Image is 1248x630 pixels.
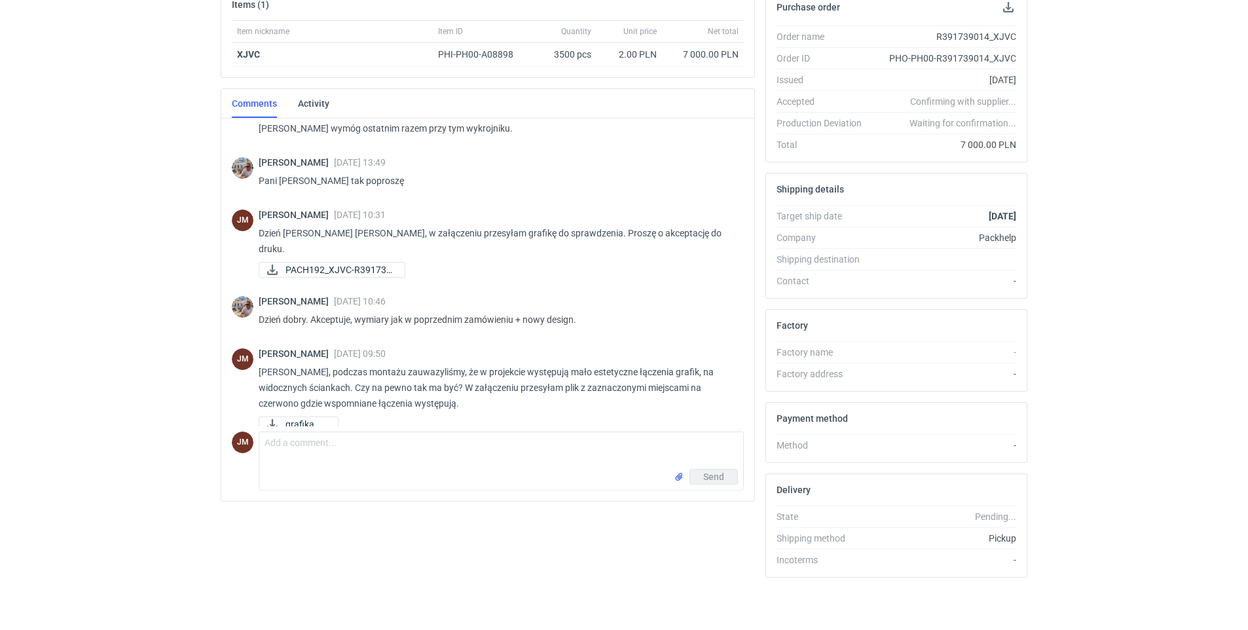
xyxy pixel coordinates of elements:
[777,52,872,65] div: Order ID
[703,472,724,481] span: Send
[777,485,811,495] h2: Delivery
[777,532,872,545] div: Shipping method
[232,432,253,453] div: JOANNA MOCZAŁA
[438,48,526,61] div: PHI-PH00-A08898
[777,73,872,86] div: Issued
[232,348,253,370] div: JOANNA MOCZAŁA
[872,274,1016,287] div: -
[777,95,872,108] div: Accepted
[602,48,657,61] div: 2.00 PLN
[259,262,405,278] a: PACH192_XJVC-R391739...
[777,346,872,359] div: Factory name
[689,469,738,485] button: Send
[777,367,872,380] div: Factory address
[872,553,1016,566] div: -
[259,312,733,327] p: Dzień dobry. Akceptuje, wymiary jak w poprzednim zamówieniu + nowy design.
[232,210,253,231] div: JOANNA MOCZAŁA
[777,117,872,130] div: Production Deviation
[777,439,872,452] div: Method
[872,30,1016,43] div: R391739014_XJVC
[259,210,334,220] span: [PERSON_NAME]
[438,26,463,37] span: Item ID
[259,364,733,411] p: [PERSON_NAME], podczas montażu zauwazyliśmy, że w projekcie występują mało estetyczne łączenia gr...
[232,210,253,231] figcaption: JM
[334,296,386,306] span: [DATE] 10:46
[872,52,1016,65] div: PHO-PH00-R391739014_XJVC
[259,296,334,306] span: [PERSON_NAME]
[872,231,1016,244] div: Packhelp
[910,96,1016,107] em: Confirming with supplier...
[777,510,872,523] div: State
[777,2,840,12] h2: Purchase order
[298,89,329,118] a: Activity
[232,89,277,118] a: Comments
[872,138,1016,151] div: 7 000.00 PLN
[259,262,390,278] div: PACH192_XJVC-R391739014_outside_F427_210x210x80_w3485_11082025_rs_akcept.pdf
[237,26,289,37] span: Item nickname
[872,439,1016,452] div: -
[232,296,253,318] img: Michał Palasek
[777,184,844,195] h2: Shipping details
[259,157,334,168] span: [PERSON_NAME]
[237,49,260,60] strong: XJVC
[334,157,386,168] span: [DATE] 13:49
[667,48,739,61] div: 7 000.00 PLN
[259,173,733,189] p: Pani [PERSON_NAME] tak poproszę
[777,138,872,151] div: Total
[285,417,327,432] span: grafika.png
[334,210,386,220] span: [DATE] 10:31
[531,43,596,67] div: 3500 pcs
[259,105,733,136] p: [PERSON_NAME], czy przy tym zamówieniu również obowiązuje [PERSON_NAME] spakować po 2000 szt./pal...
[777,253,872,266] div: Shipping destination
[872,73,1016,86] div: [DATE]
[777,231,872,244] div: Company
[975,511,1016,522] em: Pending...
[259,225,733,257] p: Dzień [PERSON_NAME] [PERSON_NAME], w załączeniu przesyłam grafikę do sprawdzenia. Proszę o akcept...
[777,553,872,566] div: Incoterms
[708,26,739,37] span: Net total
[872,346,1016,359] div: -
[561,26,591,37] span: Quantity
[777,413,848,424] h2: Payment method
[232,432,253,453] figcaption: JM
[872,367,1016,380] div: -
[777,274,872,287] div: Contact
[777,210,872,223] div: Target ship date
[259,417,339,432] button: grafika.png
[285,263,394,277] span: PACH192_XJVC-R391739...
[909,117,1016,130] em: Waiting for confirmation...
[777,320,808,331] h2: Factory
[989,211,1016,221] strong: [DATE]
[259,348,334,359] span: [PERSON_NAME]
[232,348,253,370] figcaption: JM
[777,30,872,43] div: Order name
[623,26,657,37] span: Unit price
[232,157,253,179] img: Michał Palasek
[334,348,386,359] span: [DATE] 09:50
[872,532,1016,545] div: Pickup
